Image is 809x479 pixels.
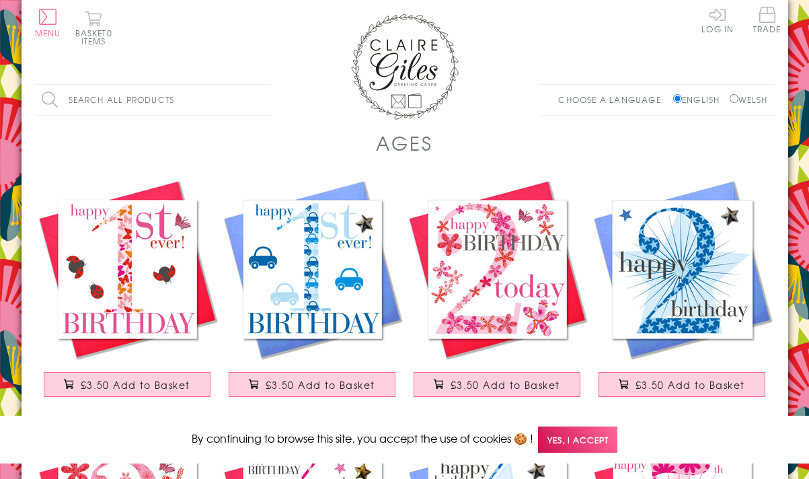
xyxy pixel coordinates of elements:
[558,94,670,106] p: Choose a language:
[635,378,745,392] span: £3.50 Add to Basket
[257,85,270,115] input: Search
[599,372,765,397] button: £3.50 Add to Basket
[753,7,781,36] a: Trade
[673,94,726,106] label: English
[590,177,775,362] img: Birthday Card, Boy Blue, Happy 2nd Birthday, Embellished with a padded star
[266,378,375,392] span: £3.50 Add to Basket
[229,372,395,397] button: £3.50 Add to Basket
[451,378,560,392] span: £3.50 Add to Basket
[701,7,734,33] a: Log In
[35,177,220,410] a: Birthday Card, Age 1 Girl Pink 1st Birthday, Embellished with a fabric butterfly £3.50 Add to Basket
[35,27,61,39] span: Menu
[81,378,190,392] span: £3.50 Add to Basket
[220,177,405,362] img: Birthday Card, Age 1 Blue Boy, 1st Birthday, Embellished with a padded star
[75,11,112,45] button: Basket0 items
[673,94,682,103] input: English
[730,94,738,103] input: Welsh
[753,7,781,33] span: Trade
[405,177,590,410] a: Birthday Card, Age 2 Girl Pink 2nd Birthday, Embellished with a fabric butterfly £3.50 Add to Basket
[44,372,210,397] button: £3.50 Add to Basket
[81,27,112,47] span: 0 items
[414,372,580,397] button: £3.50 Add to Basket
[730,94,768,106] label: Welsh
[405,177,590,362] img: Birthday Card, Age 2 Girl Pink 2nd Birthday, Embellished with a fabric butterfly
[590,177,775,410] a: Birthday Card, Boy Blue, Happy 2nd Birthday, Embellished with a padded star £3.50 Add to Basket
[351,13,459,120] img: Claire Giles Greetings Cards
[35,9,61,37] button: Menu
[376,129,432,157] h1: AGES
[35,85,270,115] input: Search all products
[538,427,617,453] span: Yes, I accept
[220,177,405,410] a: Birthday Card, Age 1 Blue Boy, 1st Birthday, Embellished with a padded star £3.50 Add to Basket
[35,177,220,362] img: Birthday Card, Age 1 Girl Pink 1st Birthday, Embellished with a fabric butterfly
